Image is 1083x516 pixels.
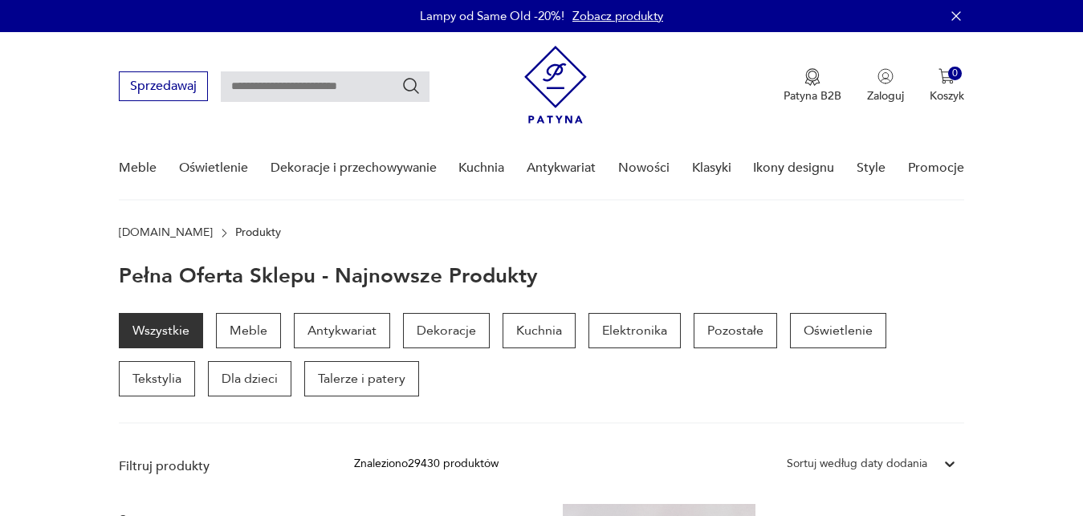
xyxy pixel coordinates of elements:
[527,137,596,199] a: Antykwariat
[119,137,157,199] a: Meble
[784,68,841,104] a: Ikona medaluPatyna B2B
[790,313,886,348] a: Oświetlenie
[908,137,964,199] a: Promocje
[804,68,820,86] img: Ikona medalu
[930,68,964,104] button: 0Koszyk
[208,361,291,396] a: Dla dzieci
[403,313,490,348] a: Dekoracje
[618,137,670,199] a: Nowości
[867,88,904,104] p: Zaloguj
[235,226,281,239] p: Produkty
[119,265,538,287] h1: Pełna oferta sklepu - najnowsze produkty
[458,137,504,199] a: Kuchnia
[401,76,421,95] button: Szukaj
[294,313,390,348] a: Antykwariat
[784,68,841,104] button: Patyna B2B
[216,313,281,348] a: Meble
[588,313,681,348] a: Elektronika
[354,455,499,473] div: Znaleziono 29430 produktów
[119,361,195,396] a: Tekstylia
[271,137,437,199] a: Dekoracje i przechowywanie
[119,82,208,93] a: Sprzedawaj
[787,455,927,473] div: Sortuj według daty dodania
[938,68,955,84] img: Ikona koszyka
[503,313,576,348] a: Kuchnia
[753,137,834,199] a: Ikony designu
[948,67,962,80] div: 0
[694,313,777,348] a: Pozostałe
[784,88,841,104] p: Patyna B2B
[420,8,564,24] p: Lampy od Same Old -20%!
[857,137,886,199] a: Style
[877,68,894,84] img: Ikonka użytkownika
[179,137,248,199] a: Oświetlenie
[572,8,663,24] a: Zobacz produkty
[304,361,419,396] a: Talerze i patery
[524,46,587,124] img: Patyna - sklep z meblami i dekoracjami vintage
[692,137,731,199] a: Klasyki
[867,68,904,104] button: Zaloguj
[930,88,964,104] p: Koszyk
[119,71,208,101] button: Sprzedawaj
[119,226,213,239] a: [DOMAIN_NAME]
[119,313,203,348] a: Wszystkie
[119,457,316,475] p: Filtruj produkty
